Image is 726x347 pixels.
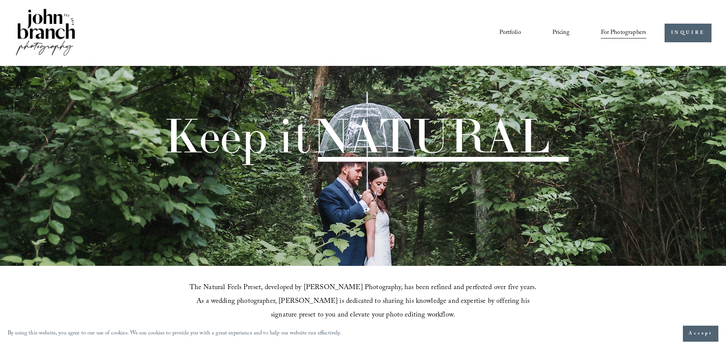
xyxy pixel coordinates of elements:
span: For Photographers [601,27,647,39]
button: Accept [683,326,718,342]
span: The Natural Feels Preset, developed by [PERSON_NAME] Photography, has been refined and perfected ... [190,282,539,321]
a: folder dropdown [601,26,647,39]
span: NATURAL [311,106,550,165]
p: By using this website, you agree to our use of cookies. We use cookies to provide you with a grea... [8,328,341,339]
span: Accept [689,330,713,337]
a: Portfolio [499,26,521,39]
h1: Keep it [163,112,550,160]
a: Pricing [552,26,570,39]
img: John Branch IV Photography [14,7,76,59]
a: INQUIRE [665,24,712,42]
